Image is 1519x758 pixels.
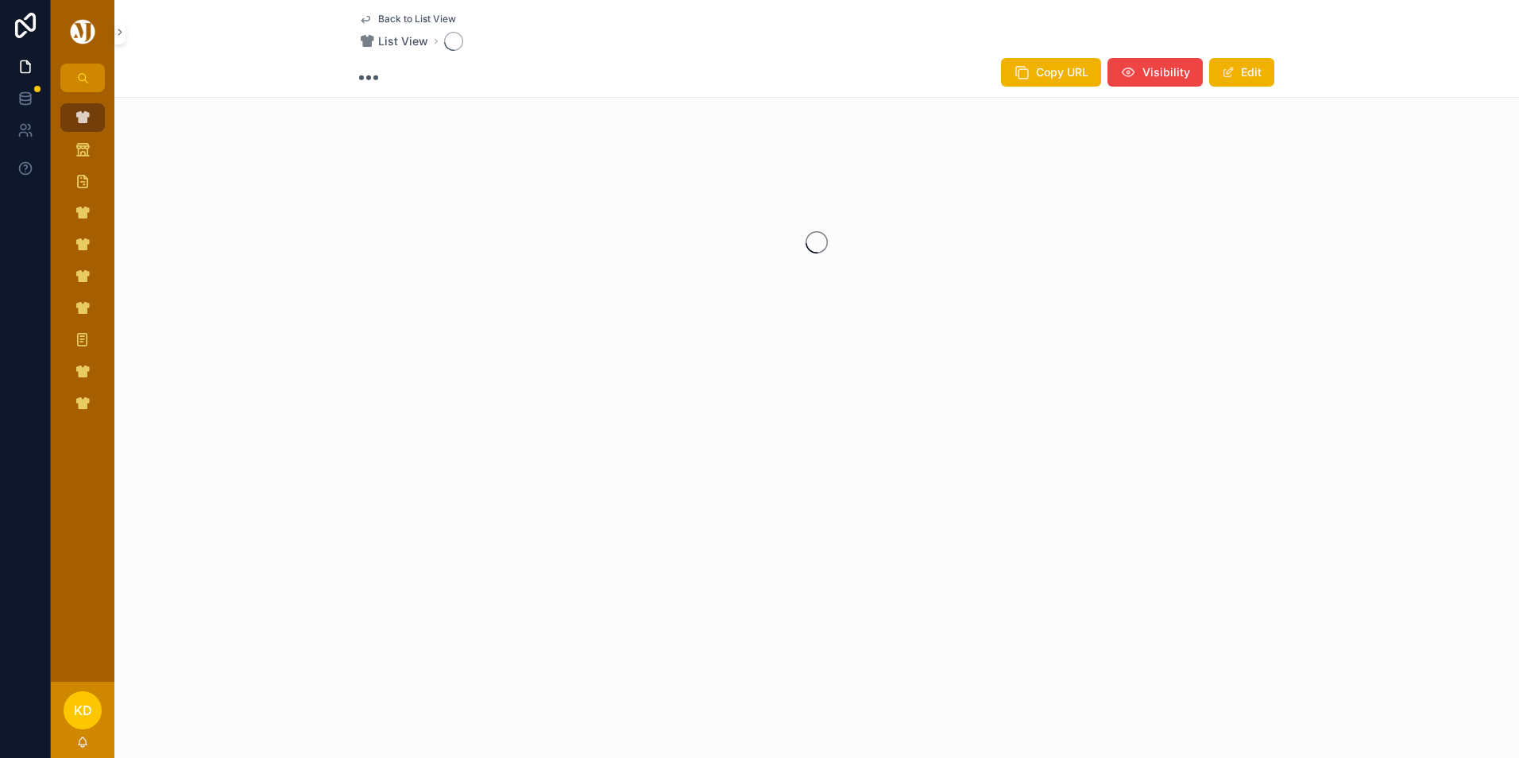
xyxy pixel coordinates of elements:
[359,33,428,49] a: List View
[378,33,428,49] span: List View
[1036,64,1088,80] span: Copy URL
[1001,58,1101,87] button: Copy URL
[51,92,114,439] div: scrollable content
[1107,58,1203,87] button: Visibility
[359,13,456,25] a: Back to List View
[68,19,98,44] img: App logo
[378,13,456,25] span: Back to List View
[74,701,92,720] span: KD
[1209,58,1274,87] button: Edit
[1142,64,1190,80] span: Visibility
